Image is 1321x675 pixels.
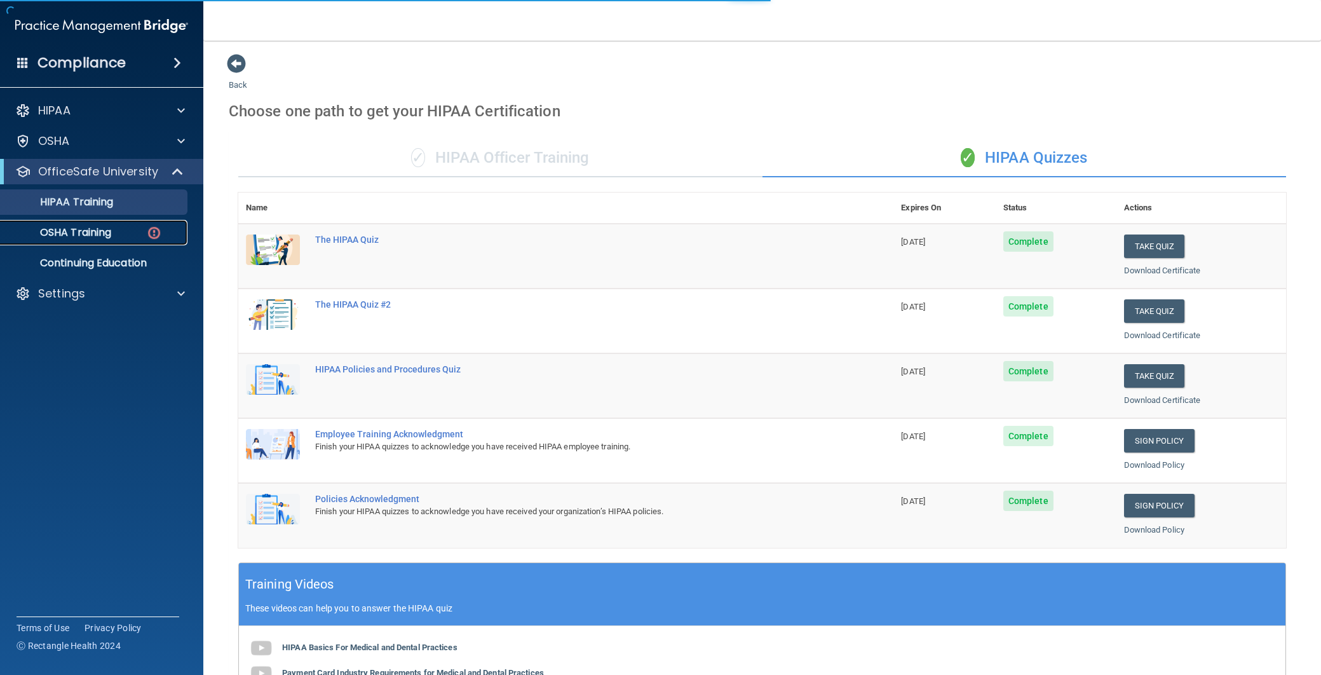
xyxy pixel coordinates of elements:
p: OSHA Training [8,226,111,239]
div: The HIPAA Quiz [315,235,830,245]
span: [DATE] [901,496,925,506]
span: ✓ [411,148,425,167]
p: OSHA [38,133,70,149]
p: Continuing Education [8,257,182,269]
a: Privacy Policy [85,622,142,634]
div: HIPAA Policies and Procedures Quiz [315,364,830,374]
span: Complete [1003,491,1053,511]
a: Sign Policy [1124,429,1195,453]
p: These videos can help you to answer the HIPAA quiz [245,603,1279,613]
a: Download Certificate [1124,395,1201,405]
span: Complete [1003,426,1053,446]
span: Complete [1003,231,1053,252]
a: Download Certificate [1124,331,1201,340]
img: PMB logo [15,13,188,39]
img: gray_youtube_icon.38fcd6cc.png [248,636,274,661]
div: The HIPAA Quiz #2 [315,299,830,310]
a: HIPAA [15,103,185,118]
button: Take Quiz [1124,364,1185,388]
th: Actions [1116,193,1287,224]
a: Back [229,65,247,90]
p: HIPAA [38,103,71,118]
th: Expires On [893,193,995,224]
div: Choose one path to get your HIPAA Certification [229,93,1296,130]
a: Settings [15,286,185,301]
a: OfficeSafe University [15,164,184,179]
div: Employee Training Acknowledgment [315,429,830,439]
a: Download Policy [1124,460,1185,470]
b: HIPAA Basics For Medical and Dental Practices [282,643,457,652]
span: Complete [1003,296,1053,317]
span: ✓ [961,148,975,167]
th: Status [996,193,1116,224]
div: Finish your HIPAA quizzes to acknowledge you have received your organization’s HIPAA policies. [315,504,830,519]
button: Take Quiz [1124,299,1185,323]
button: Take Quiz [1124,235,1185,258]
a: Terms of Use [17,622,69,634]
div: HIPAA Quizzes [762,139,1287,177]
span: Ⓒ Rectangle Health 2024 [17,639,121,652]
span: [DATE] [901,302,925,311]
p: HIPAA Training [8,196,113,208]
span: [DATE] [901,237,925,247]
h4: Compliance [37,54,126,72]
h5: Training Videos [245,573,334,596]
a: Download Policy [1124,525,1185,535]
span: Complete [1003,361,1053,381]
a: Sign Policy [1124,494,1195,517]
a: Download Certificate [1124,266,1201,275]
th: Name [238,193,308,224]
div: Policies Acknowledgment [315,494,830,504]
span: [DATE] [901,367,925,376]
div: HIPAA Officer Training [238,139,762,177]
p: OfficeSafe University [38,164,158,179]
p: Settings [38,286,85,301]
span: [DATE] [901,432,925,441]
a: OSHA [15,133,185,149]
img: danger-circle.6113f641.png [146,225,162,241]
div: Finish your HIPAA quizzes to acknowledge you have received HIPAA employee training. [315,439,830,454]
